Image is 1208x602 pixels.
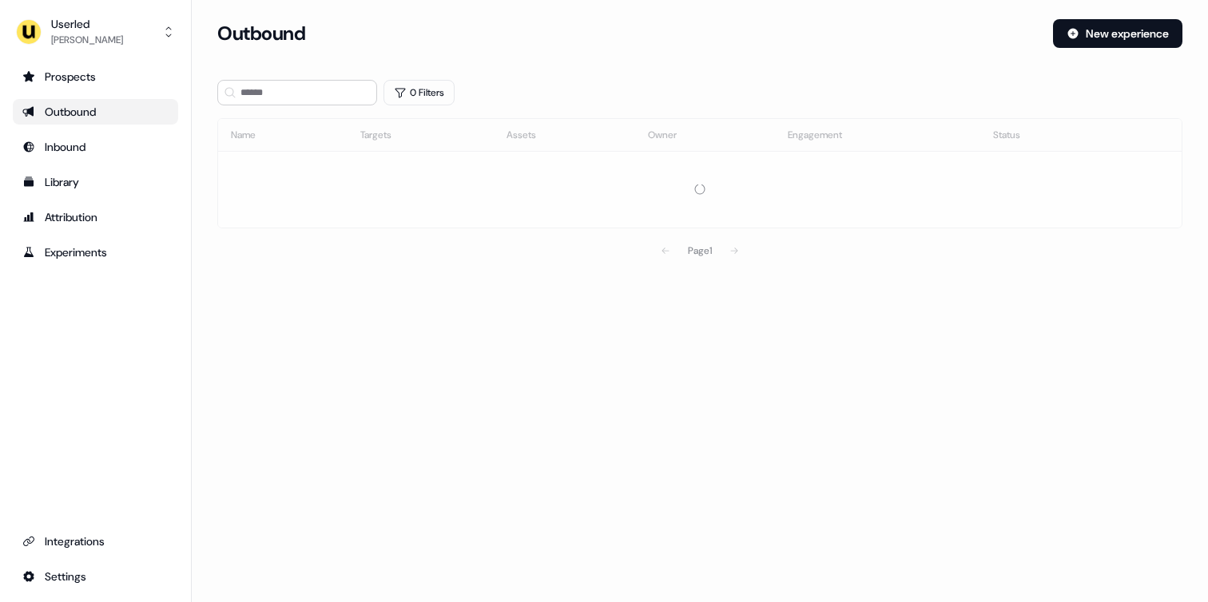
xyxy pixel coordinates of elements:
a: Go to integrations [13,564,178,589]
h3: Outbound [217,22,305,46]
div: [PERSON_NAME] [51,32,123,48]
div: Userled [51,16,123,32]
a: Go to integrations [13,529,178,554]
a: Go to experiments [13,240,178,265]
a: Go to prospects [13,64,178,89]
div: Experiments [22,244,169,260]
button: New experience [1053,19,1182,48]
div: Settings [22,568,169,584]
a: Go to attribution [13,204,178,230]
a: Go to templates [13,169,178,195]
div: Library [22,174,169,190]
div: Inbound [22,139,169,155]
a: Go to Inbound [13,134,178,160]
button: 0 Filters [383,80,455,105]
div: Attribution [22,209,169,225]
a: Go to outbound experience [13,99,178,125]
button: Userled[PERSON_NAME] [13,13,178,51]
div: Integrations [22,533,169,549]
div: Outbound [22,104,169,120]
div: Prospects [22,69,169,85]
